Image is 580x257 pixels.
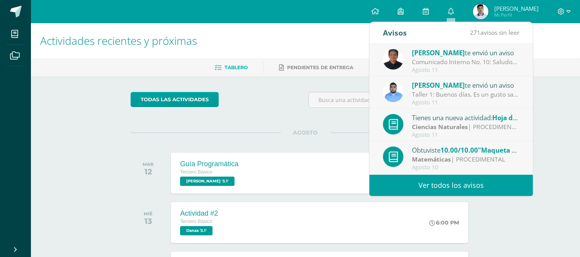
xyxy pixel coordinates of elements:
[412,164,519,171] div: Agosto 10
[279,61,354,74] a: Pendientes de entrega
[412,48,465,57] span: [PERSON_NAME]
[180,177,235,186] span: PEREL '3.1'
[478,146,553,155] span: "Maqueta de Piliedros"
[412,67,519,73] div: Agosto 11
[40,33,197,48] span: Actividades recientes y próximas
[180,160,238,168] div: Guía Programática
[383,82,403,102] img: 54ea75c2c4af8710d6093b43030d56ea.png
[180,169,212,175] span: Tercero Básico
[143,162,153,167] div: MAR
[225,65,248,70] span: Tablero
[412,123,468,131] strong: Ciencias Naturales
[369,175,533,196] a: Ver todos los avisos
[412,132,519,138] div: Agosto 11
[412,58,519,66] div: Comunicado Interno No. 10: Saludos Cordiales, Por este medio se hace notificación electrónica del...
[383,49,403,70] img: eff8bfa388aef6dbf44d967f8e9a2edc.png
[144,211,153,216] div: MIÉ
[383,22,407,43] div: Avisos
[494,5,539,12] span: [PERSON_NAME]
[412,80,519,90] div: te envió un aviso
[412,145,519,155] div: Obtuviste en
[470,28,480,37] span: 271
[494,12,539,18] span: Mi Perfil
[470,28,519,37] span: avisos sin leer
[412,90,519,99] div: Taller 1: Buenos días. Es un gusto saludarles. Se ha subido a la plataforma el primer taller de l...
[180,209,218,218] div: Actividad #2
[473,4,488,19] img: 3f37d7403afca4f393ef132e164eaffe.png
[309,92,480,107] input: Busca una actividad próxima aquí...
[412,155,519,164] div: | PROCEDIMENTAL
[412,81,465,90] span: [PERSON_NAME]
[492,113,548,122] span: Hoja de Trabajo 1
[281,129,330,136] span: AGOSTO
[180,219,212,224] span: Tercero Básico
[412,123,519,131] div: | PROCEDIMENTAL
[144,216,153,226] div: 13
[143,167,153,176] div: 12
[429,219,459,226] div: 6:00 PM
[412,99,519,106] div: Agosto 11
[287,65,354,70] span: Pendientes de entrega
[215,61,248,74] a: Tablero
[412,48,519,58] div: te envió un aviso
[131,92,219,107] a: todas las Actividades
[441,146,478,155] span: 10.00/10.00
[412,112,519,123] div: Tienes una nueva actividad:
[180,226,213,235] span: Danza '3.1'
[412,155,451,163] strong: Matemáticas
